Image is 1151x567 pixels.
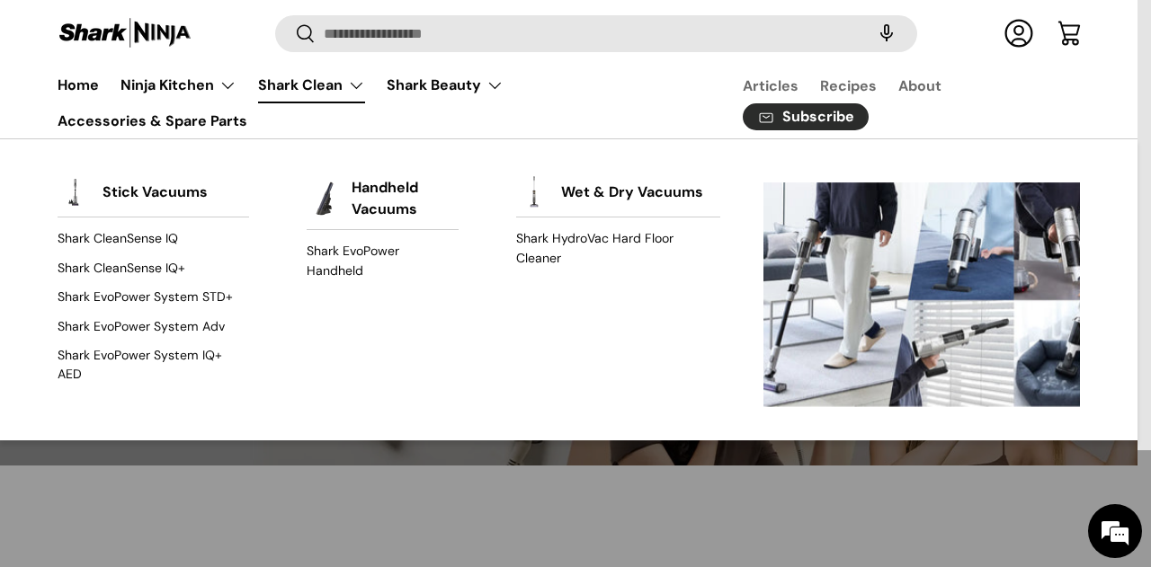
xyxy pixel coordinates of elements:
[58,67,700,138] nav: Primary
[743,68,799,103] a: Articles
[110,67,247,103] summary: Ninja Kitchen
[743,103,869,131] a: Subscribe
[9,377,343,439] textarea: Type your message and hit 'Enter'
[94,101,302,124] div: Chat with us now
[247,67,376,103] summary: Shark Clean
[782,111,854,125] span: Subscribe
[858,14,915,54] speech-search-button: Search by voice
[820,68,877,103] a: Recipes
[898,68,941,103] a: About
[58,16,192,51] img: Shark Ninja Philippines
[58,67,99,102] a: Home
[376,67,514,103] summary: Shark Beauty
[700,67,1080,138] nav: Secondary
[104,169,248,350] span: We're online!
[58,103,247,138] a: Accessories & Spare Parts
[295,9,338,52] div: Minimize live chat window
